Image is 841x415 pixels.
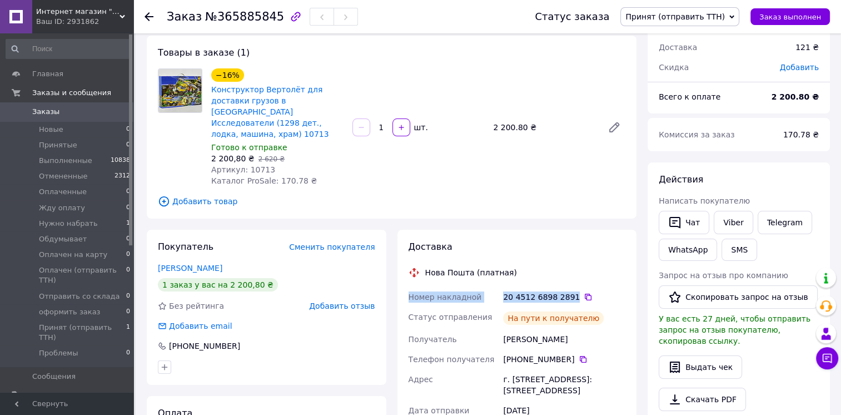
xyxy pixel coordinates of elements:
span: У вас есть 27 дней, чтобы отправить запрос на отзыв покупателю, скопировав ссылку. [659,314,810,345]
span: Доставка [659,43,697,52]
span: 170.78 ₴ [783,130,819,139]
span: Сообщения [32,372,76,382]
span: Оплачен на карту [39,250,107,260]
span: Готово к отправке [211,143,287,152]
img: Конструктор Вертолёт для доставки грузов в джунгли Исследователи (1298 дет., лодка, машина, храм)... [158,69,202,112]
span: Интернет магазин "Happy-Toys" [36,7,120,17]
span: 2 200,80 ₴ [211,154,255,163]
span: Скидка [659,63,689,72]
span: Адрес [409,375,433,384]
span: 0 [126,250,130,260]
button: Чат с покупателем [816,347,838,369]
span: Получатель [409,335,457,344]
span: Заказы [32,107,59,117]
span: 0 [126,307,130,317]
span: Телефон получателя [409,355,495,364]
span: Запрос на отзыв про компанию [659,271,788,280]
span: Выполненные [39,156,92,166]
span: Отмененные [39,171,87,181]
span: Сменить покупателя [289,243,375,251]
span: Заказ [167,10,202,23]
span: 0 [126,265,130,285]
div: 2 200.80 ₴ [489,120,599,135]
span: Принят (отправить ТТН) [39,323,126,343]
span: 0 [126,140,130,150]
span: Товары в заказе (1) [158,47,250,58]
span: Новые [39,125,63,135]
a: Telegram [758,211,812,234]
div: На пути к получателю [503,312,604,325]
span: Без рейтинга [169,302,224,310]
span: 0 [126,125,130,135]
span: Номер накладной [409,293,482,302]
span: 0 [126,234,130,244]
span: Товары и услуги [32,391,95,401]
b: 2 200.80 ₴ [771,92,819,101]
span: Добавить отзыв [309,302,375,310]
span: Заказ выполнен [759,13,821,21]
span: №365885845 [205,10,284,23]
span: Написать покупателю [659,196,750,205]
div: [PHONE_NUMBER] [168,340,241,352]
a: WhatsApp [659,239,717,261]
span: 2312 [115,171,130,181]
span: Дата отправки [409,406,470,415]
div: 1 заказ у вас на 2 200,80 ₴ [158,278,278,292]
span: Принят (отправить ТТН) [625,12,725,21]
span: 0 [126,292,130,302]
span: Артикул: 10713 [211,165,275,174]
button: Скопировать запрос на отзыв [659,285,818,309]
a: [PERSON_NAME] [158,264,222,273]
span: Оплачен (отправить ТТН) [39,265,126,285]
span: Отправить со склада [39,292,120,302]
span: Оплаченные [39,187,87,197]
span: 0 [126,187,130,197]
span: Проблемы [39,348,78,358]
span: Жду оплату [39,203,85,213]
span: Принятые [39,140,77,150]
span: 1 [126,323,130,343]
span: 0 [126,203,130,213]
span: 0 [126,348,130,358]
div: Вернуться назад [145,11,153,22]
span: Всего к оплате [659,92,720,101]
div: [PERSON_NAME] [501,329,628,349]
span: Каталог ProSale: 170.78 ₴ [211,176,317,185]
a: Редактировать [603,116,625,139]
span: Доставка [409,241,452,252]
div: 20 4512 6898 2891 [503,292,625,303]
span: Статус отправления [409,313,492,322]
div: Статус заказа [535,11,609,22]
span: оформить заказ [39,307,101,317]
span: Добавить товар [158,195,625,207]
div: шт. [411,122,429,133]
span: Действия [659,174,703,185]
span: Комиссия за заказ [659,130,735,139]
div: г. [STREET_ADDRESS]: [STREET_ADDRESS] [501,369,628,401]
span: Заказы и сообщения [32,88,111,98]
a: Скачать PDF [659,388,746,411]
div: 121 ₴ [789,35,825,60]
span: 2 620 ₴ [258,155,285,163]
span: Обдумывает [39,234,87,244]
span: 1 [126,219,130,229]
div: Добавить email [157,320,233,332]
div: Добавить email [168,320,233,332]
span: Добавить [780,63,819,72]
span: Покупатель [158,241,213,252]
input: Поиск [6,39,131,59]
button: Чат [659,211,709,234]
a: Конструктор Вертолёт для доставки грузов в [GEOGRAPHIC_DATA] Исследователи (1298 дет., лодка, маш... [211,85,329,139]
span: 10838 [111,156,130,166]
div: −16% [211,68,244,82]
button: Заказ выполнен [750,8,830,25]
button: SMS [721,239,757,261]
span: Нужно набрать [39,219,98,229]
a: Viber [714,211,753,234]
div: Нова Пошта (платная) [422,267,520,278]
div: Ваш ID: 2931862 [36,17,133,27]
div: [PHONE_NUMBER] [503,354,625,365]
span: Главная [32,69,63,79]
button: Выдать чек [659,355,742,379]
